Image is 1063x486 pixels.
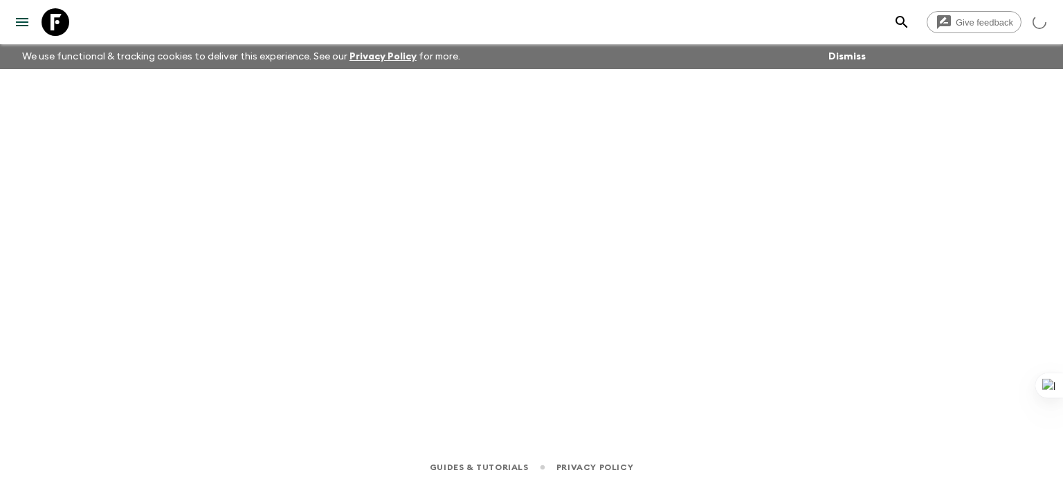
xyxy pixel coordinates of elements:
button: search adventures [888,8,916,36]
a: Privacy Policy [349,52,417,62]
span: Give feedback [948,17,1021,28]
button: Dismiss [825,47,869,66]
a: Guides & Tutorials [430,460,529,475]
button: menu [8,8,36,36]
p: We use functional & tracking cookies to deliver this experience. See our for more. [17,44,466,69]
a: Privacy Policy [556,460,633,475]
a: Give feedback [927,11,1021,33]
